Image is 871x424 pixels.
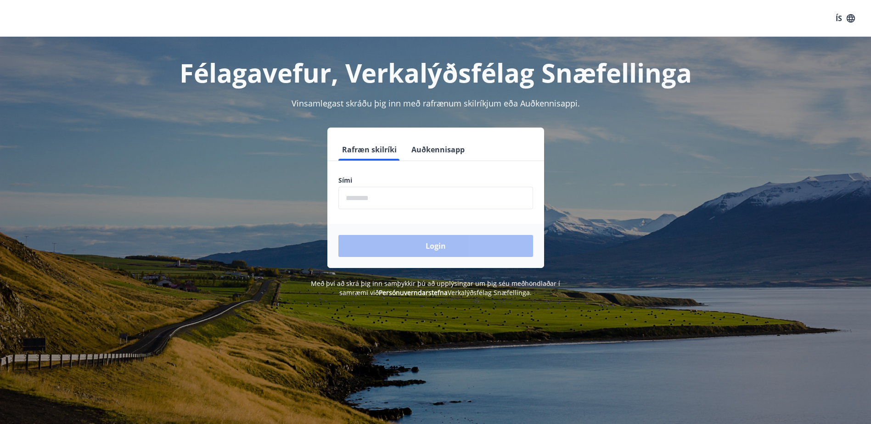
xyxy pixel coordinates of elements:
button: ÍS [831,10,860,27]
span: Með því að skrá þig inn samþykkir þú að upplýsingar um þig séu meðhöndlaðar í samræmi við Verkalý... [311,279,560,297]
span: Vinsamlegast skráðu þig inn með rafrænum skilríkjum eða Auðkennisappi. [292,98,580,109]
label: Sími [338,176,533,185]
button: Auðkennisapp [408,139,468,161]
button: Rafræn skilríki [338,139,400,161]
a: Persónuverndarstefna [379,288,448,297]
h1: Félagavefur, Verkalýðsfélag Snæfellinga [116,55,755,90]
